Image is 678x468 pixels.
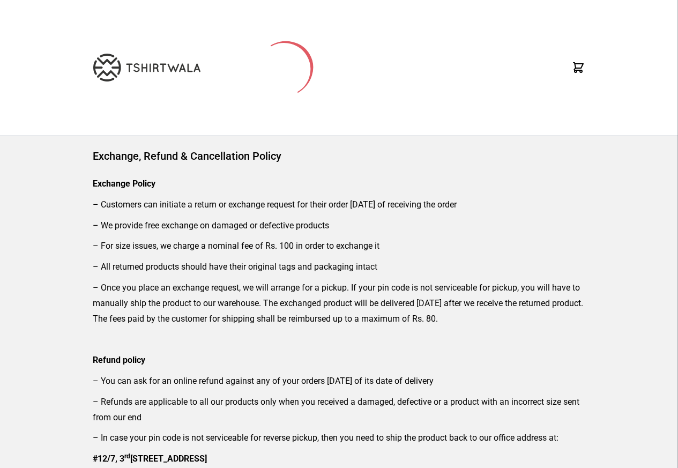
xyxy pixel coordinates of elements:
p: – Once you place an exchange request, we will arrange for a pickup. If your pin code is not servi... [93,280,585,326]
p: – We provide free exchange on damaged or defective products [93,218,585,234]
strong: Refund policy [93,355,145,365]
strong: #12/7, 3 [STREET_ADDRESS] [93,454,207,464]
p: – All returned products should have their original tags and packaging intact [93,259,585,275]
h1: Exchange, Refund & Cancellation Policy [93,148,585,164]
sup: rd [124,452,130,460]
img: TW-LOGO-400-104.png [93,54,200,81]
p: – For size issues, we charge a nominal fee of Rs. 100 in order to exchange it [93,239,585,254]
p: – Customers can initiate a return or exchange request for their order [DATE] of receiving the order [93,197,585,213]
p: – In case your pin code is not serviceable for reverse pickup, then you need to ship the product ... [93,430,585,446]
strong: Exchange Policy [93,179,155,189]
p: – Refunds are applicable to all our products only when you received a damaged, defective or a pro... [93,395,585,426]
p: – You can ask for an online refund against any of your orders [DATE] of its date of delivery [93,374,585,389]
